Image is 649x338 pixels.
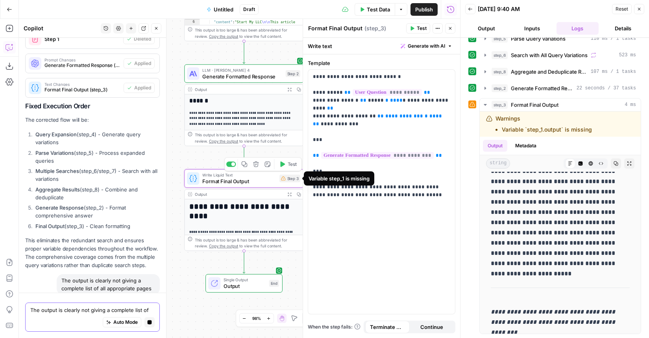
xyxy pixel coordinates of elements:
button: Details [602,22,644,35]
div: Single OutputOutputEnd [184,274,303,293]
span: Write Liquid Text [202,172,276,178]
button: Applied [124,83,155,93]
span: step_8 [492,68,508,76]
span: Reset [616,6,628,13]
button: Deleted [123,34,155,44]
div: Output [195,86,283,93]
span: ( step_3 ) [364,24,386,32]
span: step_6 [492,51,508,59]
span: Continue [420,323,443,331]
strong: Query Expansion [35,131,77,137]
span: Copy the output [209,139,238,143]
span: Auto Mode [113,319,138,326]
p: The corrected flow will be: [25,116,160,124]
li: (step_6/step_7) - Search with all variations [33,167,160,183]
strong: Aggregate Results [35,186,80,193]
span: Applied [134,84,151,91]
div: End [269,280,279,287]
span: Search with All Query Variations [511,51,588,59]
button: Output [483,140,507,152]
div: This output is too large & has been abbreviated for review. to view the full content. [195,132,300,144]
div: Step 2 [286,70,300,77]
li: (step_5) - Process expanded queries [33,149,160,165]
span: step_3 [492,101,508,109]
li: (step_8) - Combine and deduplicate [33,186,160,201]
label: Template [308,59,455,67]
button: Generate with AI [398,41,455,51]
button: 4 ms [480,98,641,111]
span: Output [224,282,266,290]
button: Test Data [355,3,395,16]
span: Format Final Output [511,101,558,109]
g: Edge from step_8 to step_2 [243,41,245,64]
span: Untitled [214,6,233,13]
span: Text Changes [44,82,120,86]
button: Logs [557,22,599,35]
li: Variable `step_1.output` is missing [502,126,592,134]
span: Prompt Changes [44,58,120,62]
span: string [486,158,510,169]
div: Step 3 [279,175,300,182]
span: Single Output [224,277,266,283]
span: Copy the output [209,34,238,39]
strong: Multiple Searches [35,168,79,174]
button: Auto Mode [103,317,141,327]
span: Test [288,161,297,168]
g: Edge from step_3 to end [243,251,245,273]
li: (step_2) - Format comprehensive answer [33,204,160,219]
span: Terminate Workflow [370,323,405,331]
p: This eliminates the redundant search and ensures proper variable dependencies throughout the work... [25,236,160,270]
button: Publish [410,3,438,16]
span: Applied [134,60,151,67]
span: 107 ms / 1 tasks [591,68,636,75]
div: 4 ms [480,111,641,334]
div: The output is clearly not giving a complete list of all appropriate pages [57,274,160,295]
strong: Generate Response [35,204,84,211]
span: Parse Query Variations [511,35,566,43]
div: Copilot [24,24,98,32]
span: Deleted [134,35,151,43]
button: Metadata [510,140,541,152]
span: Format Final Output [202,177,276,185]
h2: Fixed Execution Order [25,102,160,110]
span: step_5 [492,35,508,43]
a: When the step fails: [308,323,361,331]
span: 98% [252,315,261,321]
span: Draft [243,6,255,13]
span: Generate with AI [408,43,445,50]
span: Aggregate and Deduplicate Results [511,68,588,76]
span: step_2 [492,84,508,92]
div: Warnings [496,115,592,134]
span: Generate Formatted Response [202,72,283,80]
button: Reset [612,4,632,14]
span: 4 ms [625,101,636,108]
div: This output is too large & has been abbreviated for review. to view the full content. [195,237,300,249]
span: 22 seconds / 37 tasks [577,85,636,92]
li: (step_4) - Generate query variations [33,130,160,146]
div: This output is too large & has been abbreviated for review. to view the full content. [195,27,300,39]
div: Output [195,191,283,197]
button: 107 ms / 1 tasks [480,65,641,78]
li: (step_3) - Clean formatting [33,222,160,230]
span: Generate Formatted Response (step_2) [44,62,120,69]
button: 22 seconds / 37 tasks [480,82,641,95]
button: Output [465,22,508,35]
span: LLM · [PERSON_NAME] 4 [202,67,283,73]
span: 523 ms [619,52,636,59]
span: 110 ms / 1 tasks [591,35,636,42]
div: Write text [303,38,460,54]
textarea: Format Final Output [308,24,362,32]
button: Untitled [202,3,238,16]
button: Applied [124,58,155,69]
span: Test [417,25,427,32]
button: Continue [410,321,454,333]
button: Inputs [511,22,553,35]
div: 6 [185,20,200,240]
button: 523 ms [480,49,641,61]
button: Test [406,23,430,33]
span: Generate Formatted Response [511,84,573,92]
span: Step 1 [44,35,120,43]
span: Publish [415,6,433,13]
strong: Final Output [35,223,65,229]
